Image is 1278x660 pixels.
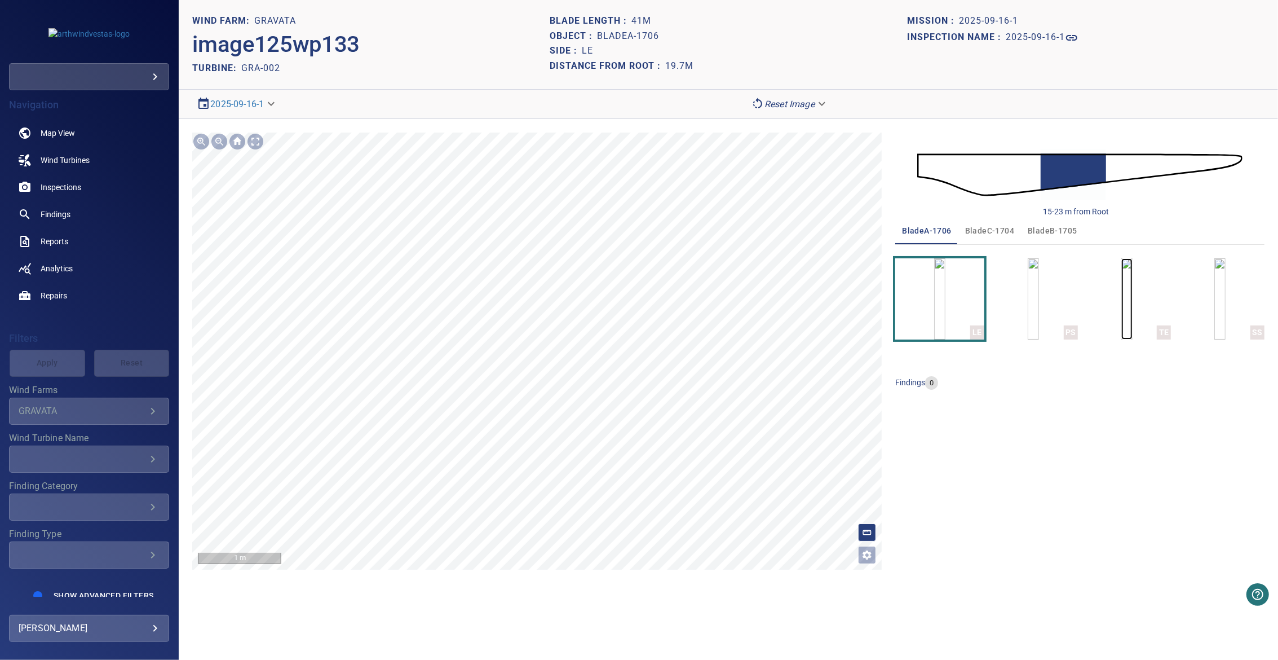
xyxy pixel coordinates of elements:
[9,482,169,491] label: Finding Category
[965,224,1014,238] span: bladeC-1704
[192,133,210,151] div: Zoom in
[550,16,631,27] h1: Blade length :
[9,255,169,282] a: analytics noActive
[19,406,146,416] div: GRAVATA
[550,46,582,56] h1: Side :
[1006,32,1065,43] h1: 2025-09-16-1
[764,99,815,109] em: Reset Image
[241,63,280,73] h2: GRA-002
[9,386,169,395] label: Wind Farms
[902,224,951,238] span: bladeA-1706
[9,434,169,443] label: Wind Turbine Name
[9,398,169,425] div: Wind Farms
[895,378,925,387] span: findings
[917,135,1242,214] img: d
[959,16,1018,27] h1: 2025-09-16-1
[210,99,264,109] a: 2025-09-16-1
[9,174,169,201] a: inspections noActive
[9,494,169,521] div: Finding Category
[9,201,169,228] a: findings noActive
[1175,258,1264,340] button: SS
[597,31,659,42] h1: bladeA-1706
[192,63,241,73] h2: TURBINE:
[41,236,68,247] span: Reports
[550,61,665,72] h1: Distance from root :
[989,258,1078,340] button: PS
[925,378,938,389] span: 0
[907,16,959,27] h1: Mission :
[47,587,160,605] button: Show Advanced Filters
[1064,325,1078,340] div: PS
[582,46,593,56] h1: LE
[665,61,693,72] h1: 19.7m
[192,31,360,58] h2: image125wp133
[48,28,130,39] img: arthwindvestas-logo
[1006,31,1078,45] a: 2025-09-16-1
[9,120,169,147] a: map noActive
[9,446,169,473] div: Wind Turbine Name
[907,32,1006,43] h1: Inspection name :
[210,133,228,151] div: Zoom out
[1028,224,1077,238] span: bladeB-1705
[9,333,169,344] h4: Filters
[9,282,169,309] a: repairs noActive
[1157,325,1171,340] div: TE
[1028,258,1039,340] a: PS
[246,133,264,151] div: Toggle full page
[192,16,254,27] h1: WIND FARM:
[9,228,169,255] a: reports noActive
[550,31,597,42] h1: Object :
[1082,258,1171,340] button: TE
[41,209,70,220] span: Findings
[895,258,984,340] button: LE
[9,147,169,174] a: windturbines noActive
[41,182,81,193] span: Inspections
[858,546,876,564] button: Open image filters and tagging options
[746,94,833,114] div: Reset Image
[228,133,246,151] div: Go home
[1121,258,1133,340] a: TE
[934,258,945,340] a: LE
[970,325,984,340] div: LE
[19,619,160,637] div: [PERSON_NAME]
[9,63,169,90] div: arthwindvestas
[192,94,282,114] div: 2025-09-16-1
[9,530,169,539] label: Finding Type
[41,290,67,301] span: Repairs
[54,591,153,600] span: Show Advanced Filters
[1043,206,1109,217] div: 15-23 m from Root
[41,155,90,166] span: Wind Turbines
[41,263,73,274] span: Analytics
[9,542,169,569] div: Finding Type
[1250,325,1264,340] div: SS
[9,99,169,111] h4: Navigation
[41,127,75,139] span: Map View
[631,16,651,27] h1: 41m
[254,16,296,27] h1: GRAVATA
[1214,258,1226,340] a: SS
